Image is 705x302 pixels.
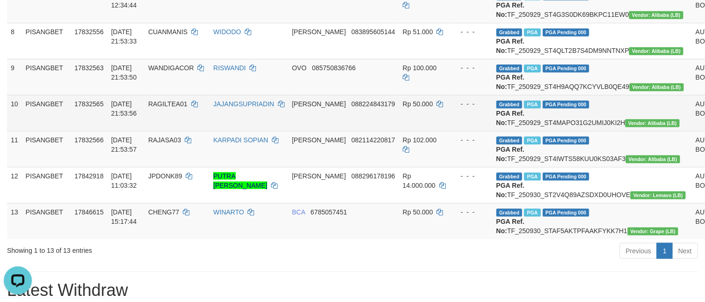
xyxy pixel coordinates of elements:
span: OVO [292,64,307,72]
span: [DATE] 15:17:44 [111,208,137,225]
span: [PERSON_NAME] [292,28,346,36]
span: 17832565 [75,100,104,108]
span: 17842918 [75,172,104,180]
td: 9 [7,59,22,95]
span: Rp 14.000.000 [403,172,435,189]
span: CUANMANIS [148,28,187,36]
span: PGA Pending [543,65,590,73]
span: Grabbed [496,209,523,217]
span: Rp 51.000 [403,28,433,36]
span: Vendor URL: https://dashboard.q2checkout.com/secure [630,192,686,199]
span: [DATE] 21:53:50 [111,64,137,81]
span: Marked by avknovia [524,29,540,37]
td: PISANGBET [22,203,71,239]
button: Open LiveChat chat widget [4,4,32,32]
td: 10 [7,95,22,131]
span: PGA Pending [543,101,590,109]
td: PISANGBET [22,95,71,131]
td: 12 [7,167,22,203]
span: CHENG77 [148,208,179,216]
td: 8 [7,23,22,59]
span: Copy 083895605144 to clipboard [352,28,395,36]
span: Vendor URL: https://dashboard.q2checkout.com/secure [628,228,679,236]
span: Grabbed [496,65,523,73]
td: TF_250929_ST4QLT2B7S4DM9NNTNXP [493,23,692,59]
span: Rp 100.000 [403,64,436,72]
td: TF_250929_ST4MAPO31G2UMIJ0KI2H [493,95,692,131]
td: PISANGBET [22,167,71,203]
div: Showing 1 to 13 of 13 entries [7,242,287,255]
div: - - - [453,63,489,73]
span: [DATE] 21:53:33 [111,28,137,45]
span: 17846615 [75,208,104,216]
span: Copy 085750836766 to clipboard [312,64,356,72]
div: - - - [453,99,489,109]
td: PISANGBET [22,23,71,59]
span: Vendor URL: https://dashboard.q2checkout.com/secure [625,119,680,127]
span: RAGILTEA01 [148,100,187,108]
td: PISANGBET [22,59,71,95]
td: TF_250929_ST4IWTS58KUU0KS03AF3 [493,131,692,167]
b: PGA Ref. No: [496,182,525,199]
span: RAJASA03 [148,136,181,144]
a: WINARTO [213,208,244,216]
span: PGA Pending [543,137,590,145]
span: Rp 50.000 [403,100,433,108]
div: - - - [453,135,489,145]
div: - - - [453,27,489,37]
span: PGA Pending [543,29,590,37]
span: [PERSON_NAME] [292,136,346,144]
span: [DATE] 21:53:57 [111,136,137,153]
td: TF_250930_ST2V4Q89AZSDXD0UHOVE [493,167,692,203]
span: Marked by avkvina [524,173,540,181]
span: WANDIGACOR [148,64,194,72]
span: Copy 088224843179 to clipboard [352,100,395,108]
span: Vendor URL: https://dashboard.q2checkout.com/secure [630,83,684,91]
a: Previous [620,243,657,259]
span: Marked by avknovia [524,137,540,145]
div: - - - [453,171,489,181]
b: PGA Ref. No: [496,37,525,54]
td: PISANGBET [22,131,71,167]
span: Copy 088296178196 to clipboard [352,172,395,180]
span: Grabbed [496,101,523,109]
b: PGA Ref. No: [496,74,525,90]
span: BCA [292,208,305,216]
span: 17832563 [75,64,104,72]
h1: Latest Withdraw [7,281,698,300]
a: Next [672,243,698,259]
a: 1 [657,243,673,259]
td: TF_250930_STAF5AKTPFAAKFYKK7H1 [493,203,692,239]
span: [DATE] 11:03:32 [111,172,137,189]
span: Grabbed [496,137,523,145]
b: PGA Ref. No: [496,146,525,162]
b: PGA Ref. No: [496,218,525,235]
span: Vendor URL: https://dashboard.q2checkout.com/secure [629,11,683,19]
td: TF_250929_ST4H9AQQ7KCYVLB0QE49 [493,59,692,95]
div: - - - [453,207,489,217]
span: Grabbed [496,173,523,181]
span: [DATE] 21:53:56 [111,100,137,117]
b: PGA Ref. No: [496,1,525,18]
span: Copy 082114220817 to clipboard [352,136,395,144]
span: Rp 50.000 [403,208,433,216]
span: Marked by avksona [524,209,540,217]
span: Vendor URL: https://dashboard.q2checkout.com/secure [629,47,683,55]
span: Rp 102.000 [403,136,436,144]
span: 17832566 [75,136,104,144]
span: PGA Pending [543,209,590,217]
span: Copy 6785057451 to clipboard [311,208,347,216]
span: 17832556 [75,28,104,36]
span: Marked by avknovia [524,101,540,109]
span: JPDONK89 [148,172,182,180]
span: [PERSON_NAME] [292,172,346,180]
a: PUTRA [PERSON_NAME] [213,172,267,189]
b: PGA Ref. No: [496,110,525,126]
span: PGA Pending [543,173,590,181]
a: KARPADI SOPIAN [213,136,268,144]
a: WIDODO [213,28,241,36]
span: Grabbed [496,29,523,37]
a: JAJANGSUPRIADIN [213,100,274,108]
td: 11 [7,131,22,167]
span: Marked by avknovia [524,65,540,73]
